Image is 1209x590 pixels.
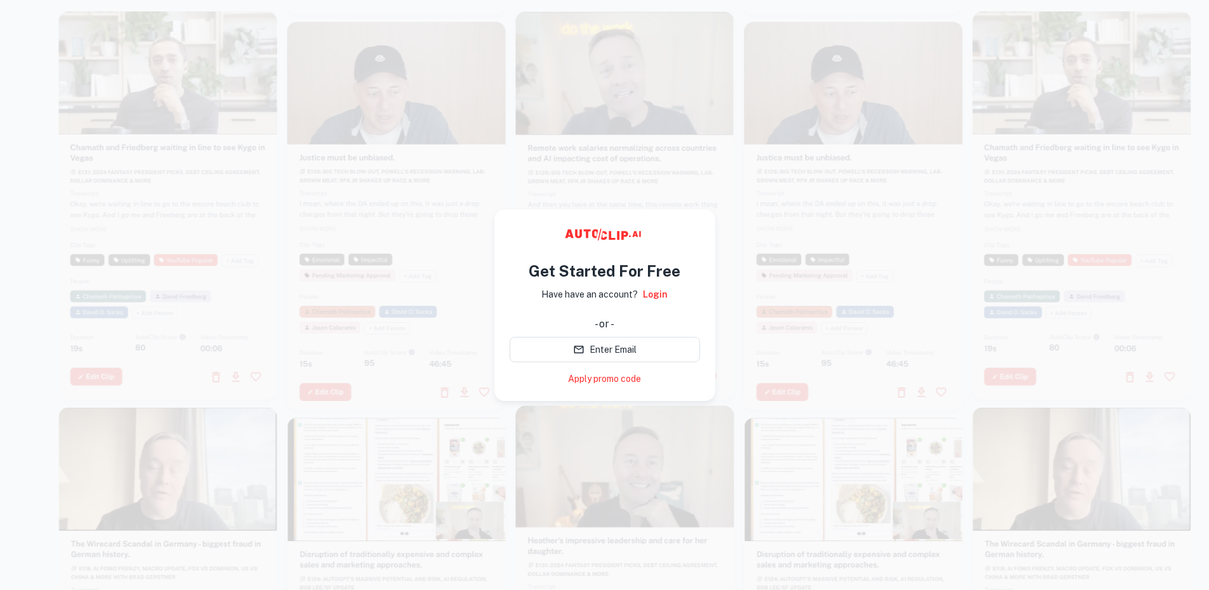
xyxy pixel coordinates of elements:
h4: Get Started For Free [529,259,680,282]
a: Apply promo code [568,372,641,386]
button: Enter Email [510,337,700,362]
div: - or - [595,317,614,332]
a: Login [643,287,668,301]
p: Have have an account? [541,287,638,301]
